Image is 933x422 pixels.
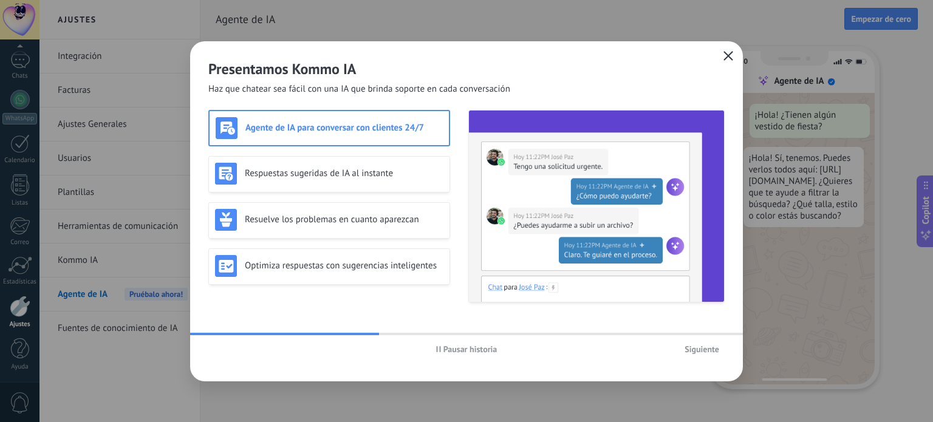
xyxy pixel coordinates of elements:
[245,168,443,179] h3: Respuestas sugeridas de IA al instante
[208,83,510,95] span: Haz que chatear sea fácil con una IA que brinda soporte en cada conversación
[208,60,725,78] h2: Presentamos Kommo IA
[443,345,497,353] span: Pausar historia
[245,260,443,271] h3: Optimiza respuestas con sugerencias inteligentes
[245,214,443,225] h3: Resuelve los problemas en cuanto aparezcan
[685,345,719,353] span: Siguiente
[431,340,503,358] button: Pausar historia
[245,122,443,134] h3: Agente de IA para conversar con clientes 24/7
[679,340,725,358] button: Siguiente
